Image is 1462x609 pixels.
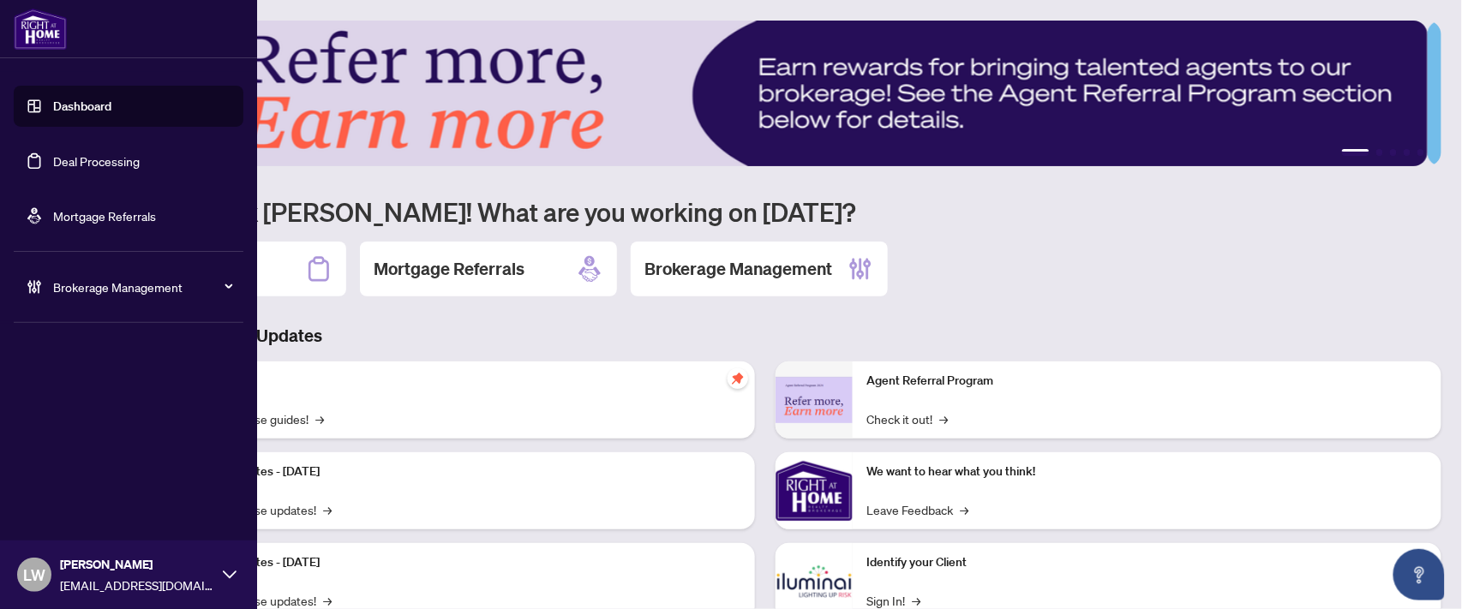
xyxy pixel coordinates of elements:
p: We want to hear what you think! [866,463,1428,481]
span: [EMAIL_ADDRESS][DOMAIN_NAME] [60,576,214,594]
button: 5 [1417,149,1424,156]
img: Agent Referral Program [776,377,853,424]
a: Deal Processing [53,153,140,169]
h2: Brokerage Management [644,257,832,281]
span: [PERSON_NAME] [60,555,214,574]
p: Agent Referral Program [866,372,1428,391]
h1: Welcome back [PERSON_NAME]! What are you working on [DATE]? [89,195,1441,228]
span: → [315,409,324,428]
button: Open asap [1393,549,1445,600]
span: → [323,500,332,519]
span: LW [23,563,45,587]
span: pushpin [728,368,748,389]
a: Mortgage Referrals [53,208,156,224]
button: 3 [1390,149,1397,156]
img: We want to hear what you think! [776,452,853,529]
button: 4 [1404,149,1411,156]
p: Self-Help [180,372,741,391]
h2: Mortgage Referrals [374,257,524,281]
span: Brokerage Management [53,278,231,296]
a: Dashboard [53,99,111,114]
span: → [939,409,948,428]
span: → [960,500,968,519]
p: Platform Updates - [DATE] [180,553,741,572]
button: 2 [1376,149,1383,156]
img: Slide 0 [89,21,1428,166]
a: Leave Feedback→ [866,500,968,519]
p: Identify your Client [866,553,1428,572]
button: 1 [1342,149,1369,156]
a: Check it out!→ [866,409,948,428]
img: logo [14,9,67,50]
h3: Brokerage & Industry Updates [89,324,1441,348]
p: Platform Updates - [DATE] [180,463,741,481]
